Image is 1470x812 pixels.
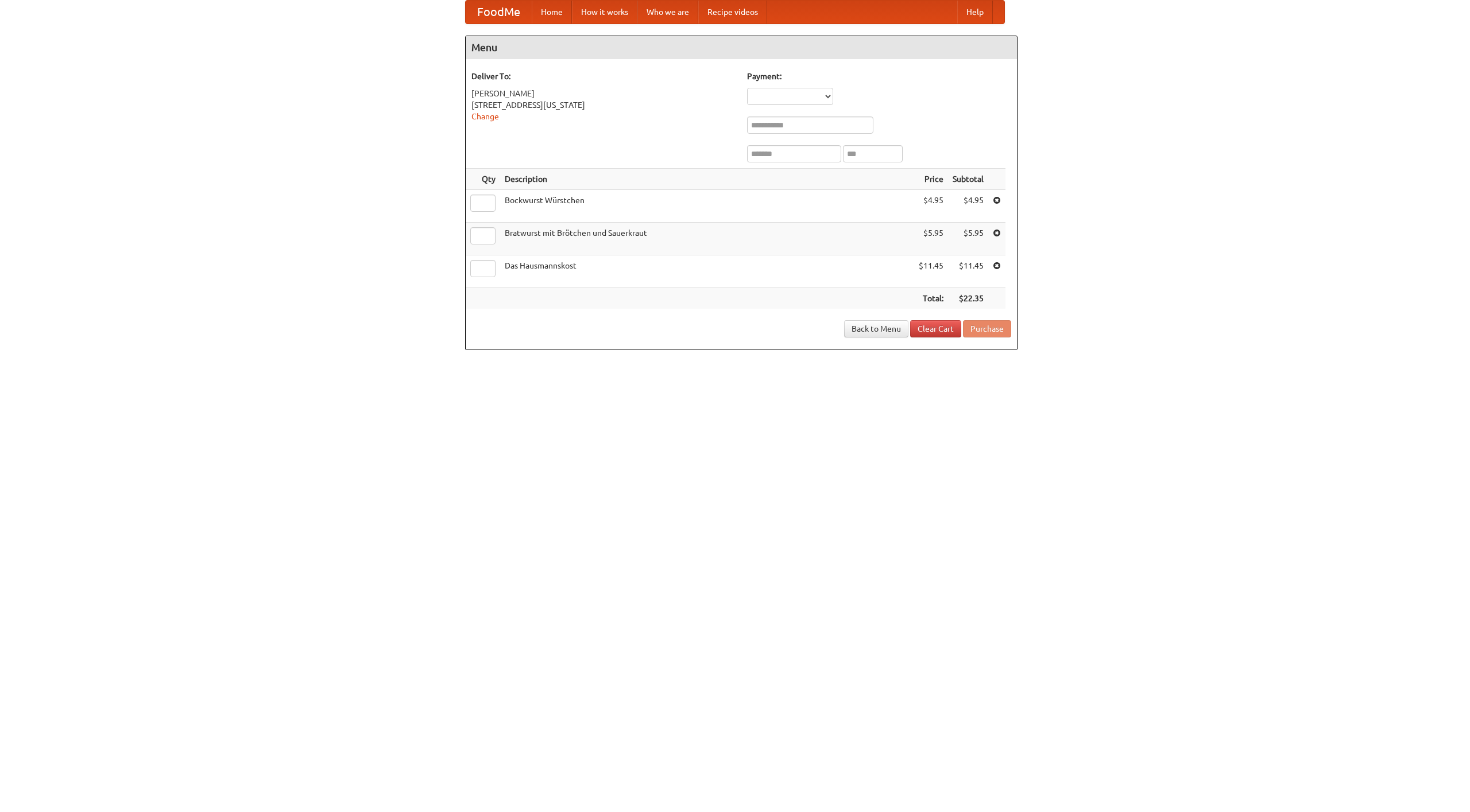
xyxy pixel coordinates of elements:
[532,1,572,24] a: Home
[572,1,637,24] a: How it works
[698,1,767,24] a: Recipe videos
[471,71,736,82] h5: Deliver To:
[948,288,988,309] th: $22.35
[500,169,914,190] th: Description
[957,1,993,24] a: Help
[471,112,499,121] a: Change
[914,169,948,190] th: Price
[747,71,1011,82] h5: Payment:
[914,255,948,288] td: $11.45
[500,255,914,288] td: Das Hausmannskost
[948,190,988,223] td: $4.95
[948,169,988,190] th: Subtotal
[914,288,948,309] th: Total:
[910,320,961,337] a: Clear Cart
[466,169,500,190] th: Qty
[637,1,698,24] a: Who we are
[948,223,988,255] td: $5.95
[844,320,908,337] a: Back to Menu
[466,36,1017,59] h4: Menu
[963,320,1011,337] button: Purchase
[500,223,914,255] td: Bratwurst mit Brötchen und Sauerkraut
[914,223,948,255] td: $5.95
[471,99,736,111] div: [STREET_ADDRESS][US_STATE]
[500,190,914,223] td: Bockwurst Würstchen
[471,88,736,99] div: [PERSON_NAME]
[948,255,988,288] td: $11.45
[914,190,948,223] td: $4.95
[466,1,532,24] a: FoodMe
